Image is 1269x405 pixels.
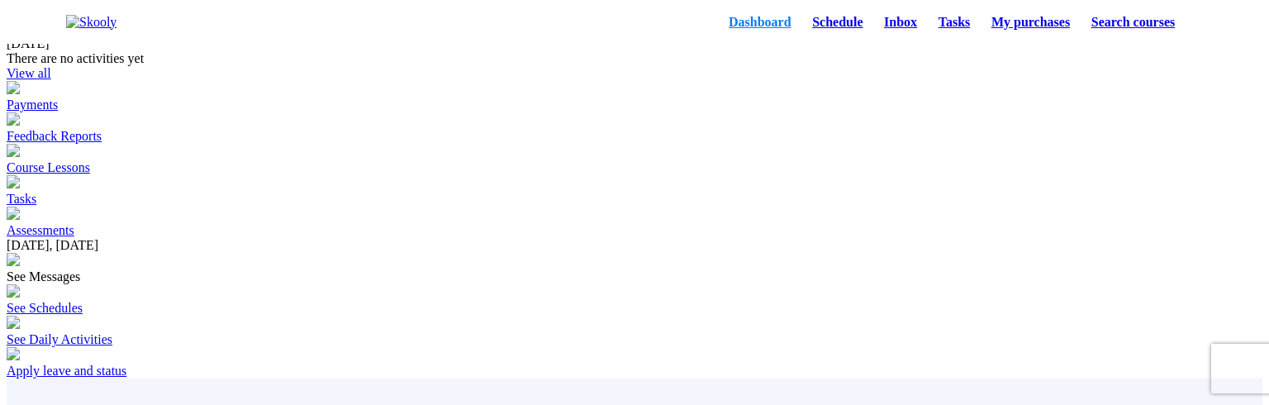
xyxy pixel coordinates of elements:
img: schedule.jpg [7,284,20,298]
img: payments.jpg [7,81,20,94]
a: Dashboard [718,11,801,34]
div: Assessments [7,223,1262,238]
div: [DATE], [DATE] [7,238,1262,253]
div: See Schedules [7,301,1262,316]
a: My purchases [981,11,1081,34]
img: see_atten.jpg [7,112,20,126]
img: activity.jpg [7,316,20,329]
a: Feedback Reports [7,114,1262,144]
div: Feedback Reports [7,129,1262,144]
a: Schedule [801,11,873,34]
a: View all [7,66,51,80]
div: Course Lessons [7,160,1262,175]
img: courses.jpg [7,144,20,157]
img: messages.jpg [7,253,20,266]
img: Skooly [66,15,116,30]
div: Tasks [7,192,1262,207]
div: There are no activities yet [7,51,1262,66]
a: Tasks [928,11,981,34]
a: Inbox [873,11,928,34]
a: Apply leave and status [7,349,1262,379]
div: See Messages [7,269,1262,284]
a: Payments [7,83,1262,112]
img: tasksForMpWeb.png [7,175,20,188]
a: Tasks [7,177,1262,207]
a: Assessments [7,208,1262,238]
div: Payments [7,98,1262,112]
a: See Daily Activities [7,317,1262,347]
a: Search courses [1081,11,1186,34]
div: Apply leave and status [7,364,1262,379]
a: Course Lessons [7,145,1262,175]
div: See Daily Activities [7,332,1262,347]
img: apply_leave.jpg [7,347,20,360]
a: See Schedules [7,286,1262,316]
img: assessments.jpg [7,207,20,220]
